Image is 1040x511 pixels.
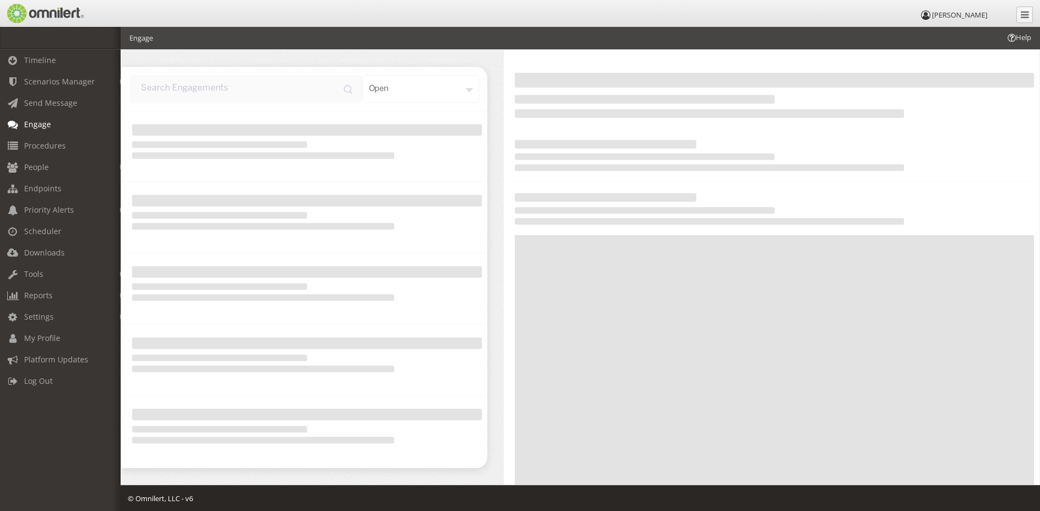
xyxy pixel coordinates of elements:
span: Engage [24,119,51,129]
input: input [129,75,362,103]
span: Tools [24,269,43,279]
span: Downloads [24,247,65,258]
span: Reports [24,290,53,300]
span: [PERSON_NAME] [932,10,987,20]
span: Settings [24,311,54,322]
span: Platform Updates [24,354,88,365]
span: Timeline [24,55,56,65]
span: Scenarios Manager [24,76,95,87]
span: Send Message [24,98,77,108]
span: Procedures [24,140,66,151]
img: Omnilert [5,4,84,23]
span: People [24,162,49,172]
span: Log Out [24,376,53,386]
span: Scheduler [24,226,61,236]
span: Endpoints [24,183,61,194]
a: Collapse Menu [1016,7,1033,23]
div: open [362,75,479,103]
span: My Profile [24,333,60,343]
span: Priority Alerts [24,205,74,215]
span: Help [1006,32,1031,43]
li: Engage [129,33,153,43]
span: © Omnilert, LLC - v6 [128,493,193,503]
